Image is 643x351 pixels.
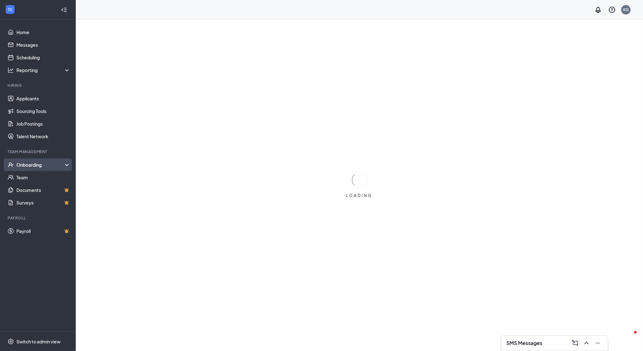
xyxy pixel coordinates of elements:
[608,6,616,14] svg: QuestionInfo
[16,117,70,130] a: Job Postings
[16,196,70,209] a: SurveysCrown
[8,162,14,168] svg: UserCheck
[16,92,70,105] a: Applicants
[16,67,71,73] div: Reporting
[16,51,70,64] a: Scheduling
[16,162,65,168] div: Onboarding
[16,338,61,345] div: Switch to admin view
[16,130,70,143] a: Talent Network
[594,6,602,14] svg: Notifications
[594,339,602,347] svg: Minimize
[593,338,603,348] button: Minimize
[506,340,542,347] h3: SMS Messages
[16,171,70,184] a: Team
[8,338,14,345] svg: Settings
[16,225,70,237] a: PayrollCrown
[570,338,580,348] button: ComposeMessage
[61,7,67,13] svg: Collapse
[8,83,69,88] div: Hiring
[8,149,69,154] div: Team Management
[344,193,375,198] div: LOADING
[622,330,637,345] iframe: Intercom live chat
[16,26,70,39] a: Home
[16,184,70,196] a: DocumentsCrown
[8,215,69,221] div: Payroll
[16,105,70,117] a: Sourcing Tools
[571,339,579,347] svg: ComposeMessage
[7,6,13,13] svg: WorkstreamLogo
[581,338,592,348] button: ChevronUp
[583,339,590,347] svg: ChevronUp
[8,67,14,73] svg: Analysis
[16,39,70,51] a: Messages
[623,7,629,12] div: KG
